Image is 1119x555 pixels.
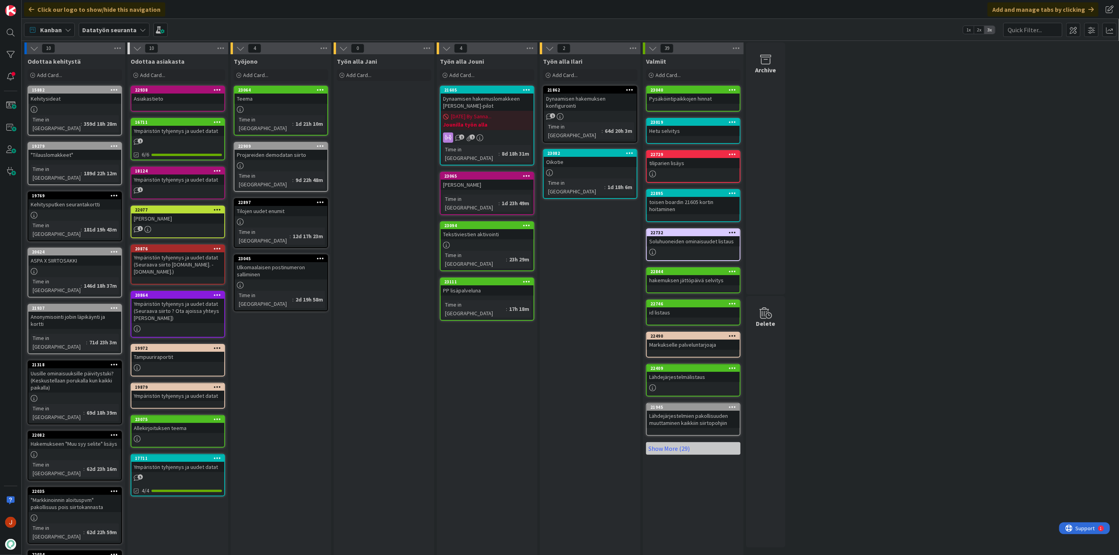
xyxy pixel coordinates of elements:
[135,345,224,351] div: 19972
[82,225,119,234] div: 181d 19h 43m
[237,115,292,132] div: Time in [GEOGRAPHIC_DATA]
[546,122,602,140] div: Time in [GEOGRAPHIC_DATA]
[28,142,122,185] a: 19279"Tilauslomakkeet"Time in [GEOGRAPHIC_DATA]:189d 22h 12m
[441,173,534,180] div: 23065
[31,334,86,351] div: Time in [GEOGRAPHIC_DATA]
[248,44,261,53] span: 4
[135,168,224,174] div: 18124
[292,176,294,184] span: :
[441,86,534,94] div: 21605
[28,432,121,439] div: 22082
[647,404,740,428] div: 21945Lähdejärjestelmien pakollisuuden muuttaminen kaikkiin siirtopohjiin
[291,232,325,241] div: 12d 17h 23m
[441,173,534,190] div: 23065[PERSON_NAME]
[83,528,85,537] span: :
[650,404,740,410] div: 21945
[131,416,224,433] div: 23075Allekirjoituksen teema
[234,57,258,65] span: Työjono
[135,417,224,422] div: 23075
[647,119,740,136] div: 23019Hetu selvitys
[28,361,121,368] div: 21318
[131,175,224,185] div: Ympäristön tyhjennys ja uudet datat
[552,72,578,79] span: Add Card...
[646,86,740,112] a: 23040Pysäköintipaikkojen hinnat
[650,366,740,371] div: 22409
[544,86,637,94] div: 21862
[131,245,224,252] div: 20876
[28,305,121,312] div: 21937
[131,94,224,104] div: Asiakastieto
[647,190,740,214] div: 22895toisen boardin 21605 kortin hoitaminen
[17,1,36,11] span: Support
[28,360,122,425] a: 21318Uusille ominaisuuksille päivitystuki? (Keskustellaan porukalla kun kaikki paikalla)Time in [...
[81,225,82,234] span: :
[131,291,225,338] a: 20864Ympäristön tyhjennys ja uudet datat (Seuraava siirto ? Ota ajoissa yhteys [PERSON_NAME])
[86,338,87,347] span: :
[28,248,122,298] a: 20624ASPA X SIIRTOSAKKITime in [GEOGRAPHIC_DATA]:146d 18h 37m
[5,539,16,550] img: avatar
[31,115,81,132] div: Time in [GEOGRAPHIC_DATA]
[647,372,740,382] div: Lähdejärjestelmälistaus
[647,229,740,246] div: 22732Soluhuoneiden ominaisuudet listaus
[756,319,776,328] div: Delete
[650,269,740,274] div: 22844
[135,384,224,390] div: 19879
[544,86,637,111] div: 21862Dynaamisen hakemuksen konfigurointi
[647,86,740,104] div: 23040Pysäköintipaikkojen hinnat
[235,199,327,206] div: 22897
[646,267,740,293] a: 22844hakemuksen jättöpäivä selvitys
[646,300,740,325] a: 22746id listaus
[28,312,121,329] div: Anonymisointi jobin läpikäynti ja kortti
[32,87,121,93] div: 15882
[650,301,740,307] div: 22746
[28,248,121,266] div: 20624ASPA X SIIRTOSAKKI
[28,368,121,393] div: Uusille ominaisuuksille päivitystuki? (Keskustellaan porukalla kun kaikki paikalla)
[443,251,506,268] div: Time in [GEOGRAPHIC_DATA]
[647,333,740,340] div: 22490
[40,25,62,35] span: Kanban
[500,199,531,208] div: 1d 23h 49m
[444,279,534,285] div: 23111
[138,187,143,192] span: 1
[499,199,500,208] span: :
[441,278,534,285] div: 23111
[131,345,224,362] div: 19972Tampuuriraportit
[647,126,740,136] div: Hetu selvitys
[604,183,606,191] span: :
[650,119,740,125] div: 23019
[140,72,165,79] span: Add Card...
[135,207,224,213] div: 22077
[557,44,571,53] span: 2
[31,277,81,294] div: Time in [GEOGRAPHIC_DATA]
[647,197,740,214] div: toisen boardin 21605 kortin hoitaminen
[646,118,740,144] a: 23019Hetu selvitys
[443,121,531,129] b: Jounilla työn alla
[974,26,984,34] span: 2x
[647,404,740,411] div: 21945
[243,72,268,79] span: Add Card...
[238,87,327,93] div: 23064
[28,439,121,449] div: Hakemukseen "Muu syy selite" lisäys
[28,431,122,481] a: 22082Hakemukseen "Muu syy selite" lisäysTime in [GEOGRAPHIC_DATA]:62d 23h 16m
[131,244,225,285] a: 20876Ympäristön tyhjennys ja uudet datat (Seuraava siirto [DOMAIN_NAME]. - [DOMAIN_NAME].)
[647,158,740,168] div: tiliparien lisäys
[42,44,55,53] span: 10
[131,384,224,401] div: 19879Ympäristön tyhjennys ja uudet datat
[131,167,224,185] div: 18124Ympäristön tyhjennys ja uudet datat
[28,361,121,393] div: 21318Uusille ominaisuuksille päivitystuki? (Keskustellaan porukalla kun kaikki paikalla)
[131,206,224,213] div: 22077
[28,192,121,199] div: 19769
[32,249,121,255] div: 20624
[41,3,43,9] div: 1
[28,143,121,160] div: 19279"Tilauslomakkeet"
[235,262,327,279] div: Ulkomaalaisen postinumeron salliminen
[647,300,740,307] div: 22746
[31,460,83,478] div: Time in [GEOGRAPHIC_DATA]
[145,44,158,53] span: 10
[647,411,740,428] div: Lähdejärjestelmien pakollisuuden muuttaminen kaikkiin siirtopohjiin
[237,228,290,245] div: Time in [GEOGRAPHIC_DATA]
[131,416,224,423] div: 23075
[346,72,371,79] span: Add Card...
[28,86,121,104] div: 15882Kehitysideat
[131,213,224,224] div: [PERSON_NAME]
